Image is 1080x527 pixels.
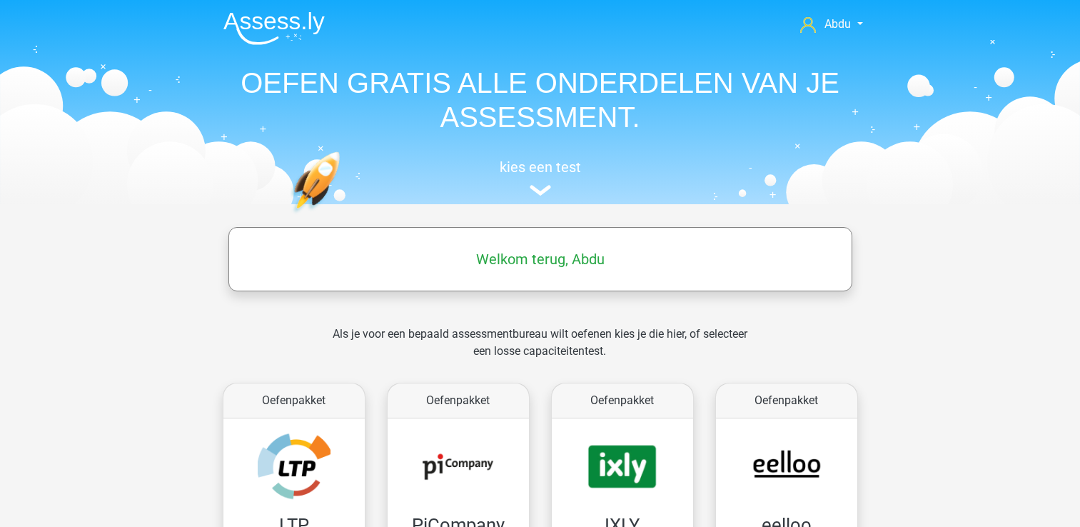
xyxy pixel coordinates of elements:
span: Abdu [824,17,851,31]
img: assessment [530,185,551,196]
a: kies een test [212,159,869,196]
a: Abdu [794,16,868,33]
img: oefenen [291,151,395,281]
div: Als je voor een bepaald assessmentbureau wilt oefenen kies je die hier, of selecteer een losse ca... [321,326,759,377]
h5: kies een test [212,159,869,176]
h1: OEFEN GRATIS ALLE ONDERDELEN VAN JE ASSESSMENT. [212,66,869,134]
img: Assessly [223,11,325,45]
h5: Welkom terug, Abdu [236,251,845,268]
